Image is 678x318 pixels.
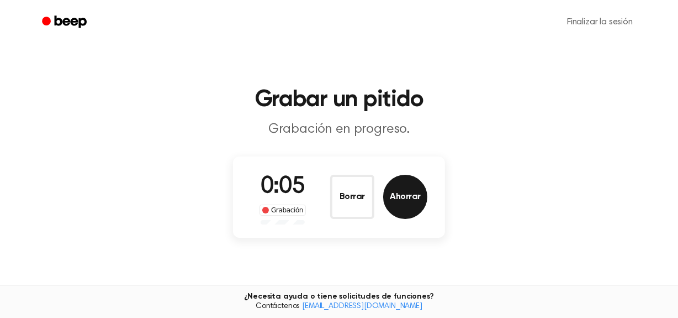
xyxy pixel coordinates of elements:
[330,175,374,219] button: Eliminar grabación de audio
[268,123,410,136] font: Grabación en progreso.
[271,206,303,214] font: Grabación
[340,192,365,201] font: Borrar
[244,293,433,300] font: ¿Necesita ayuda o tiene solicitudes de funciones?
[390,192,421,201] font: Ahorrar
[34,12,97,33] a: Bip
[556,9,644,35] a: Finalizar la sesión
[383,175,427,219] button: Guardar grabación de audio
[302,303,422,310] a: [EMAIL_ADDRESS][DOMAIN_NAME]
[255,88,423,112] font: Grabar un pitido
[261,175,305,199] font: 0:05
[567,18,633,27] font: Finalizar la sesión
[256,303,300,310] font: Contáctenos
